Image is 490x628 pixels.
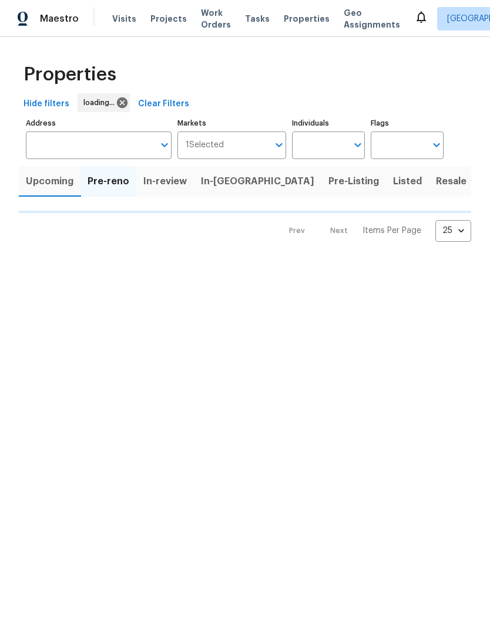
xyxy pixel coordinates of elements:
span: Pre-Listing [328,173,379,190]
span: Work Orders [201,7,231,31]
div: loading... [78,93,130,112]
p: Items Per Page [363,225,421,237]
label: Address [26,120,172,127]
span: Visits [112,13,136,25]
span: Resale [436,173,466,190]
label: Individuals [292,120,365,127]
label: Flags [371,120,444,127]
span: 1 Selected [186,140,224,150]
span: Properties [24,69,116,80]
span: Tasks [245,15,270,23]
button: Open [428,137,445,153]
span: Maestro [40,13,79,25]
span: Listed [393,173,422,190]
button: Clear Filters [133,93,194,115]
label: Markets [177,120,287,127]
span: loading... [83,97,119,109]
span: Clear Filters [138,97,189,112]
button: Open [156,137,173,153]
button: Open [350,137,366,153]
span: Properties [284,13,330,25]
button: Open [271,137,287,153]
span: Upcoming [26,173,73,190]
span: Pre-reno [88,173,129,190]
div: 25 [435,215,471,246]
span: Projects [150,13,187,25]
span: In-review [143,173,187,190]
span: Hide filters [24,97,69,112]
nav: Pagination Navigation [278,220,471,242]
span: In-[GEOGRAPHIC_DATA] [201,173,314,190]
span: Geo Assignments [344,7,400,31]
button: Hide filters [19,93,74,115]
